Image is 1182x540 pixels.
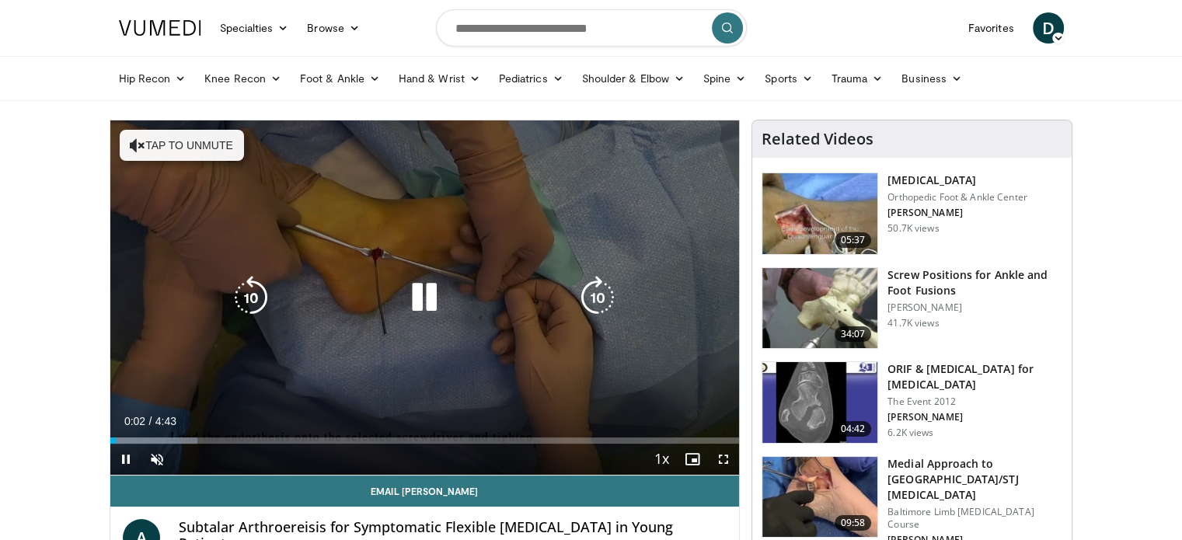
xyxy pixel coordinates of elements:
h4: Related Videos [762,130,873,148]
button: Enable picture-in-picture mode [677,444,708,475]
a: Spine [694,63,755,94]
a: 05:37 [MEDICAL_DATA] Orthopedic Foot & Ankle Center [PERSON_NAME] 50.7K views [762,172,1062,255]
a: Email [PERSON_NAME] [110,476,740,507]
h3: Screw Positions for Ankle and Foot Fusions [887,267,1062,298]
a: Shoulder & Elbow [573,63,694,94]
a: Favorites [959,12,1023,44]
img: 545635_3.png.150x105_q85_crop-smart_upscale.jpg [762,173,877,254]
input: Search topics, interventions [436,9,747,47]
button: Tap to unmute [120,130,244,161]
button: Playback Rate [646,444,677,475]
span: 4:43 [155,415,176,427]
p: [PERSON_NAME] [887,301,1062,314]
a: Hip Recon [110,63,196,94]
img: VuMedi Logo [119,20,201,36]
span: 09:58 [835,515,872,531]
p: The Event 2012 [887,395,1062,408]
img: 67572_0000_3.png.150x105_q85_crop-smart_upscale.jpg [762,268,877,349]
span: 04:42 [835,421,872,437]
a: Hand & Wrist [389,63,490,94]
p: 50.7K views [887,222,939,235]
a: Trauma [822,63,893,94]
button: Pause [110,444,141,475]
span: 05:37 [835,232,872,248]
a: Business [892,63,971,94]
a: 04:42 ORIF & [MEDICAL_DATA] for [MEDICAL_DATA] The Event 2012 [PERSON_NAME] 6.2K views [762,361,1062,444]
button: Unmute [141,444,173,475]
p: Baltimore Limb [MEDICAL_DATA] Course [887,506,1062,531]
a: Knee Recon [195,63,291,94]
p: [PERSON_NAME] [887,411,1062,423]
span: 0:02 [124,415,145,427]
h3: [MEDICAL_DATA] [887,172,1027,188]
a: 34:07 Screw Positions for Ankle and Foot Fusions [PERSON_NAME] 41.7K views [762,267,1062,350]
video-js: Video Player [110,120,740,476]
p: [PERSON_NAME] [887,207,1027,219]
div: Progress Bar [110,437,740,444]
button: Fullscreen [708,444,739,475]
a: Specialties [211,12,298,44]
img: E-HI8y-Omg85H4KX4xMDoxOmtxOwKG7D_4.150x105_q85_crop-smart_upscale.jpg [762,362,877,443]
p: Orthopedic Foot & Ankle Center [887,191,1027,204]
p: 6.2K views [887,427,933,439]
a: D [1033,12,1064,44]
span: / [149,415,152,427]
a: Sports [755,63,822,94]
h3: Medial Approach to [GEOGRAPHIC_DATA]/STJ [MEDICAL_DATA] [887,456,1062,503]
img: b3e585cd-3312-456d-b1b7-4eccbcdb01ed.150x105_q85_crop-smart_upscale.jpg [762,457,877,538]
a: Pediatrics [490,63,573,94]
a: Foot & Ankle [291,63,389,94]
p: 41.7K views [887,317,939,329]
a: Browse [298,12,369,44]
h3: ORIF & [MEDICAL_DATA] for [MEDICAL_DATA] [887,361,1062,392]
span: 34:07 [835,326,872,342]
